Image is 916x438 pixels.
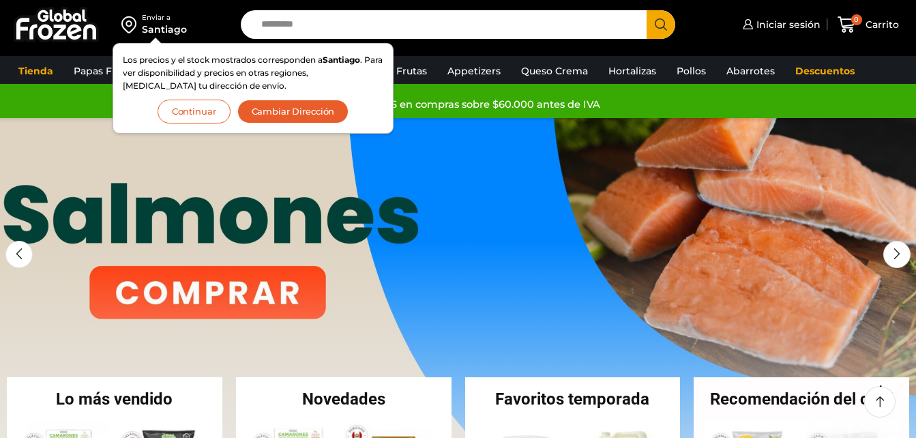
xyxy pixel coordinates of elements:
[670,58,713,84] a: Pollos
[142,13,187,23] div: Enviar a
[158,100,231,123] button: Continuar
[753,18,821,31] span: Iniciar sesión
[851,14,862,25] span: 0
[602,58,663,84] a: Hortalizas
[121,13,142,36] img: address-field-icon.svg
[834,9,902,41] a: 0 Carrito
[739,11,821,38] a: Iniciar sesión
[465,391,681,407] h2: Favoritos temporada
[237,100,349,123] button: Cambiar Dirección
[514,58,595,84] a: Queso Crema
[862,18,899,31] span: Carrito
[12,58,60,84] a: Tienda
[123,53,383,93] p: Los precios y el stock mostrados corresponden a . Para ver disponibilidad y precios en otras regi...
[323,55,360,65] strong: Santiago
[647,10,675,39] button: Search button
[67,58,140,84] a: Papas Fritas
[5,241,33,268] div: Previous slide
[142,23,187,36] div: Santiago
[788,58,861,84] a: Descuentos
[441,58,507,84] a: Appetizers
[7,391,222,407] h2: Lo más vendido
[694,391,909,407] h2: Recomendación del chef
[236,391,452,407] h2: Novedades
[883,241,911,268] div: Next slide
[720,58,782,84] a: Abarrotes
